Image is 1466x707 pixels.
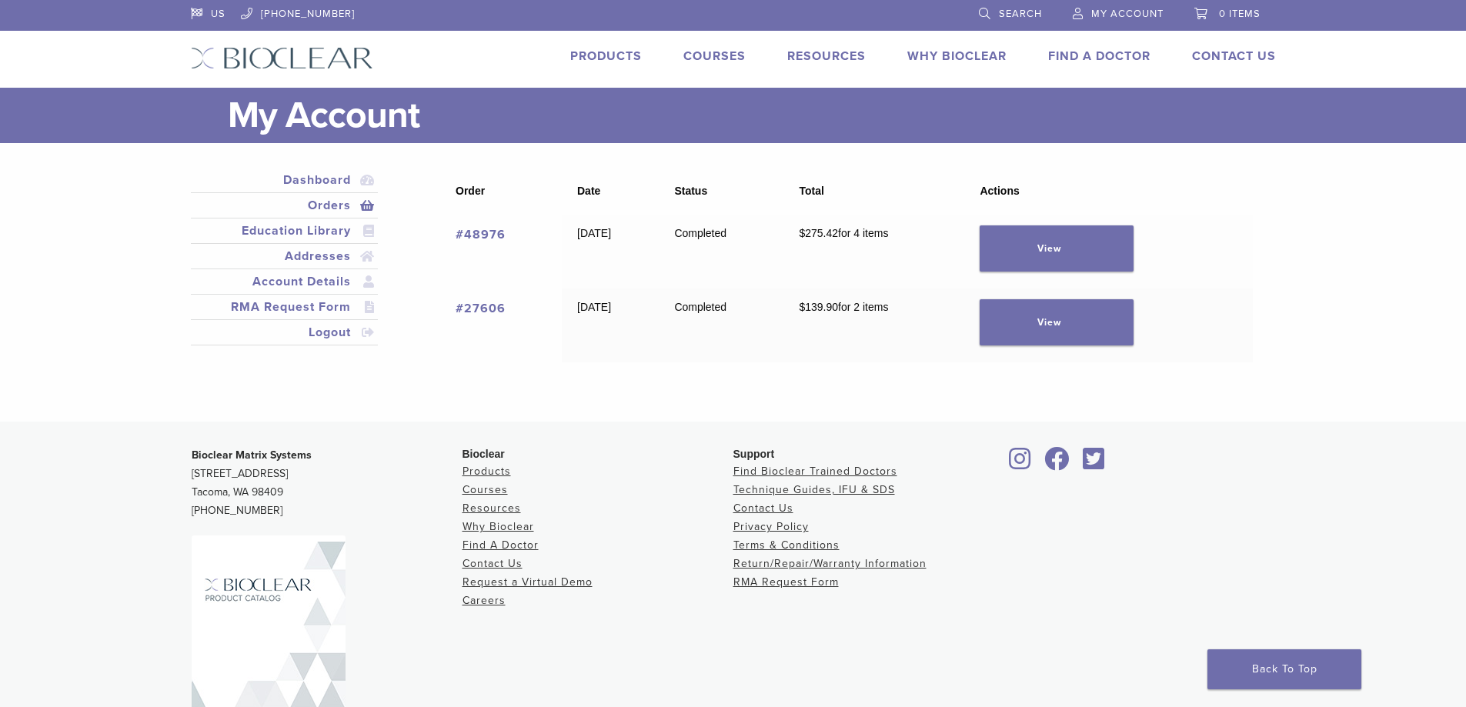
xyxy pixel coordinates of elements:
[456,301,506,316] a: View order number 27606
[194,247,376,265] a: Addresses
[733,520,809,533] a: Privacy Policy
[463,520,534,533] a: Why Bioclear
[191,168,379,364] nav: Account pages
[456,227,506,242] a: View order number 48976
[463,594,506,607] a: Careers
[733,557,927,570] a: Return/Repair/Warranty Information
[194,272,376,291] a: Account Details
[456,185,485,197] span: Order
[1192,48,1276,64] a: Contact Us
[980,225,1134,272] a: View order 48976
[733,448,775,460] span: Support
[1004,456,1037,472] a: Bioclear
[194,171,376,189] a: Dashboard
[660,288,784,362] td: Completed
[194,222,376,240] a: Education Library
[194,323,376,342] a: Logout
[980,299,1134,345] a: View order 27606
[1048,48,1150,64] a: Find A Doctor
[799,227,838,239] span: 275.42
[980,185,1019,197] span: Actions
[577,227,611,239] time: [DATE]
[1078,456,1110,472] a: Bioclear
[1207,649,1361,689] a: Back To Top
[192,446,463,520] p: [STREET_ADDRESS] Tacoma, WA 98409 [PHONE_NUMBER]
[799,185,823,197] span: Total
[228,88,1276,143] h1: My Account
[1219,8,1261,20] span: 0 items
[463,575,593,589] a: Request a Virtual Demo
[570,48,642,64] a: Products
[733,465,897,478] a: Find Bioclear Trained Doctors
[799,301,805,313] span: $
[1040,456,1075,472] a: Bioclear
[1091,8,1164,20] span: My Account
[907,48,1007,64] a: Why Bioclear
[463,465,511,478] a: Products
[784,288,965,362] td: for 2 items
[463,502,521,515] a: Resources
[463,448,505,460] span: Bioclear
[463,557,523,570] a: Contact Us
[674,185,707,197] span: Status
[194,298,376,316] a: RMA Request Form
[799,227,805,239] span: $
[463,539,539,552] a: Find A Doctor
[194,196,376,215] a: Orders
[999,8,1042,20] span: Search
[577,301,611,313] time: [DATE]
[683,48,746,64] a: Courses
[733,483,895,496] a: Technique Guides, IFU & SDS
[787,48,866,64] a: Resources
[784,215,965,288] td: for 4 items
[799,301,838,313] span: 139.90
[191,47,373,69] img: Bioclear
[733,575,839,589] a: RMA Request Form
[660,215,784,288] td: Completed
[463,483,508,496] a: Courses
[577,185,600,197] span: Date
[192,449,312,462] strong: Bioclear Matrix Systems
[733,502,793,515] a: Contact Us
[733,539,840,552] a: Terms & Conditions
